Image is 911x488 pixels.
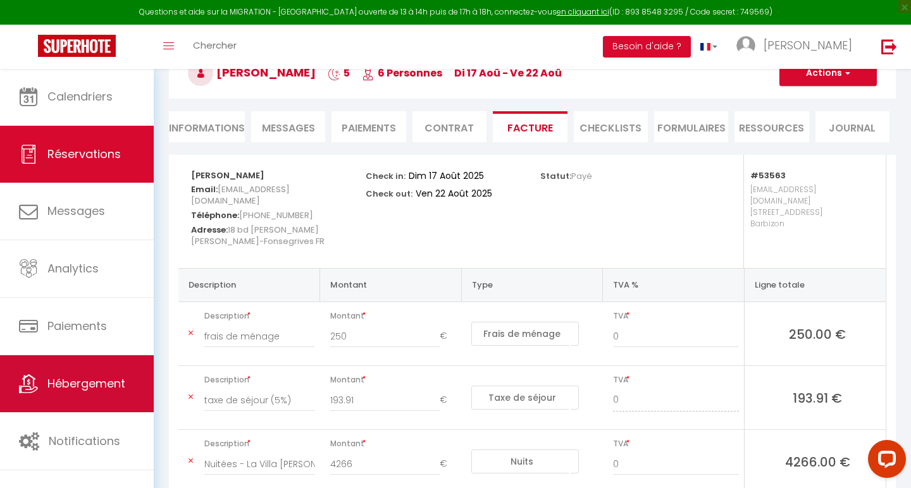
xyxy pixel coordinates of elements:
span: Réservations [47,146,121,162]
li: Journal [815,111,889,142]
th: Ligne totale [744,268,886,302]
span: [EMAIL_ADDRESS][DOMAIN_NAME] [191,180,290,210]
span: € [440,389,456,412]
span: € [440,325,456,348]
span: Chercher [193,39,237,52]
span: Description [204,307,315,325]
span: Montant [330,307,457,325]
p: [EMAIL_ADDRESS][DOMAIN_NAME] [STREET_ADDRESS] Barbizon [750,181,873,255]
li: CHECKLISTS [574,111,648,142]
strong: Téléphone: [191,209,239,221]
span: Messages [47,203,105,219]
span: [PERSON_NAME] [764,37,852,53]
span: 5 [328,66,350,80]
span: TVA [613,307,739,325]
li: Paiements [332,111,406,142]
button: Actions [779,61,877,86]
span: Messages [262,121,315,135]
span: € [440,453,456,475]
span: Payé [571,170,592,182]
span: 193.91 € [755,389,881,406]
p: Check out: [366,185,412,200]
span: Montant [330,371,457,389]
span: Notifications [49,433,120,449]
span: Description [204,371,315,389]
th: Description [178,268,320,302]
span: Hébergement [47,375,125,391]
span: Analytics [47,260,99,276]
span: [PERSON_NAME] [188,64,316,80]
span: 250.00 € [755,325,881,343]
img: logout [881,39,897,54]
li: Ressources [734,111,809,142]
span: 4266.00 € [755,453,881,470]
strong: Email: [191,183,218,195]
button: Besoin d'aide ? [603,36,691,58]
span: di 17 Aoû - ve 22 Aoû [454,66,562,80]
strong: Adresse: [191,224,228,236]
span: 6 Personnes [362,66,442,80]
strong: [PERSON_NAME] [191,169,264,181]
span: TVA [613,371,739,389]
th: Type [461,268,603,302]
span: Calendriers [47,88,113,104]
span: 18 bd [PERSON_NAME] [PERSON_NAME]-Fonsegrives FR [191,221,325,250]
strong: #53563 [750,169,786,181]
th: Montant [320,268,462,302]
a: en cliquant ici [557,6,609,17]
li: Informations [169,111,245,142]
p: Statut: [540,168,592,182]
li: Contrat [412,111,486,142]
span: Description [204,435,315,453]
iframe: LiveChat chat widget [858,435,911,488]
a: Chercher [183,25,246,69]
img: Super Booking [38,35,116,57]
span: [PHONE_NUMBER] [239,206,313,224]
span: Montant [330,435,457,453]
img: ... [736,36,755,55]
p: Check in: [366,168,406,182]
li: Facture [493,111,567,142]
th: TVA % [603,268,745,302]
li: FORMULAIRES [654,111,728,142]
span: Paiements [47,318,107,334]
a: ... [PERSON_NAME] [727,25,868,69]
span: TVA [613,435,739,453]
